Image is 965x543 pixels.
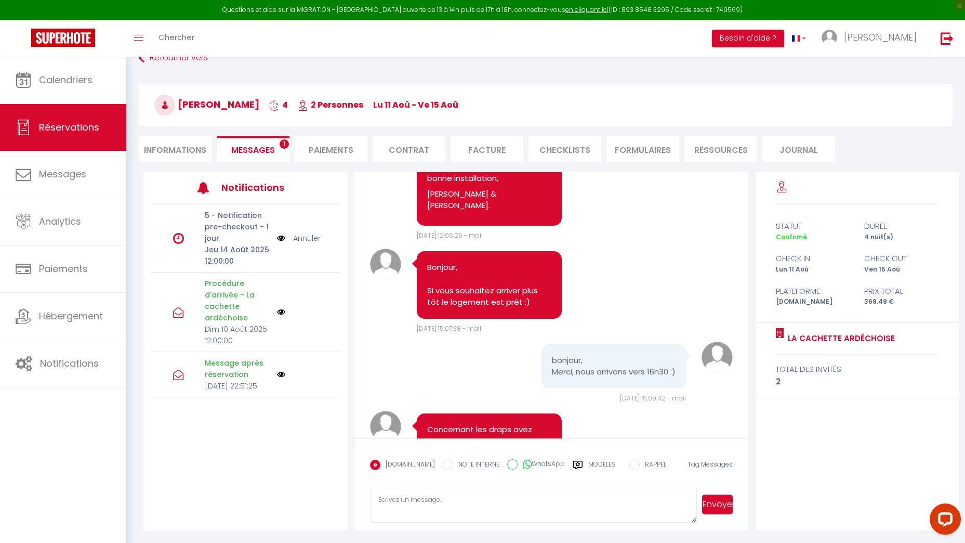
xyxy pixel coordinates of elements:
[427,262,552,308] pre: Bonjour, Si vous souhaitez arriver plus tôt le logement est prêt :)
[769,297,857,307] div: [DOMAIN_NAME]
[221,176,301,199] h3: Notifications
[857,232,946,242] div: 4 nuit(s)
[769,220,857,232] div: statut
[427,161,552,185] p: Nous vous souhaitons une bonne installation,
[417,231,483,240] span: [DATE] 12:06:25 - mail
[205,210,270,244] p: 5 - Notification pre-checkout - 1 jour
[380,460,435,471] label: [DOMAIN_NAME]
[39,121,99,134] span: Réservations
[40,357,99,370] span: Notifications
[139,136,211,162] li: Informations
[784,332,895,345] a: La cachette ardéchoise
[31,29,95,47] img: Super Booking
[205,324,270,346] p: Dim 10 Août 2025 12:00:00
[857,252,946,265] div: check out
[453,460,499,471] label: NOTE INTERNE
[427,424,552,471] pre: Concernant les draps avez vous pris les votres ou souhaitiez vous les prendre à la location ?
[373,99,458,111] span: lu 11 Aoû - ve 15 Aoû
[205,380,270,392] p: [DATE] 22:51:25
[941,32,954,45] img: logout
[702,342,733,373] img: avatar.png
[769,265,857,275] div: Lun 11 Aoû
[277,308,285,316] img: NO IMAGE
[39,262,88,275] span: Paiements
[606,136,679,162] li: FORMULAIRES
[518,459,565,471] label: WhatsApp
[776,363,939,376] div: total des invités
[451,136,523,162] li: Facture
[702,495,733,514] button: Envoyer
[154,98,259,111] span: [PERSON_NAME]
[776,232,807,241] span: Confirmé
[277,232,285,244] img: NO IMAGE
[712,30,784,47] button: Besoin d'aide ?
[427,188,552,212] p: [PERSON_NAME] & [PERSON_NAME].
[277,370,285,379] img: NO IMAGE
[814,20,930,57] a: ... [PERSON_NAME]
[205,357,270,380] p: Message après réservation
[552,355,676,378] pre: bonjour, Merci, nous arrivons vers 16h30 :)
[688,460,733,469] span: Tag Messages
[280,139,289,149] span: 1
[39,167,86,180] span: Messages
[231,144,275,156] span: Messages
[417,324,481,333] span: [DATE] 15:07:38 - mail
[205,244,270,267] p: Jeu 14 Août 2025 12:00:00
[822,30,837,45] img: ...
[857,265,946,275] div: Ven 15 Aoû
[139,49,953,68] a: Retourner vers
[588,460,616,478] label: Modèles
[370,411,401,442] img: avatar.png
[857,285,946,298] div: Prix total
[158,32,194,43] span: Chercher
[39,73,92,86] span: Calendriers
[857,297,946,307] div: 369.49 €
[205,278,270,324] p: Procédure d'arrivée - La cachette ardéchoise
[769,285,857,298] div: Plateforme
[39,215,81,228] span: Analytics
[565,5,609,14] a: en cliquant ici
[684,136,757,162] li: Ressources
[769,252,857,265] div: check in
[298,99,363,111] span: 2 Personnes
[151,20,202,57] a: Chercher
[921,499,965,543] iframe: LiveChat chat widget
[776,376,939,388] div: 2
[370,249,401,280] img: avatar.png
[295,136,367,162] li: Paiements
[39,309,103,322] span: Hébergement
[269,99,288,111] span: 4
[844,31,917,44] span: [PERSON_NAME]
[373,136,445,162] li: Contrat
[762,136,835,162] li: Journal
[620,394,686,403] span: [DATE] 15:09:42 - mail
[293,232,321,244] a: Annuler
[528,136,601,162] li: CHECKLISTS
[857,220,946,232] div: durée
[640,460,666,471] label: RAPPEL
